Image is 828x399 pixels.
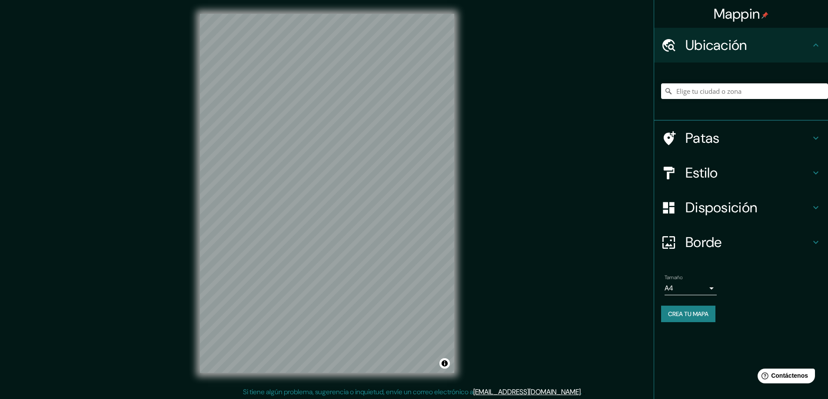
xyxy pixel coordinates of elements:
[582,387,583,396] font: .
[654,225,828,260] div: Borde
[654,155,828,190] div: Estilo
[685,198,757,217] font: Disposición
[714,5,760,23] font: Mappin
[661,306,715,322] button: Crea tu mapa
[665,281,717,295] div: A4
[654,28,828,63] div: Ubicación
[654,121,828,155] div: Patas
[473,387,581,396] a: [EMAIL_ADDRESS][DOMAIN_NAME]
[685,129,720,147] font: Patas
[654,190,828,225] div: Disposición
[439,358,450,369] button: Activar o desactivar atribución
[243,387,473,396] font: Si tiene algún problema, sugerencia o inquietud, envíe un correo electrónico a
[665,274,682,281] font: Tamaño
[661,83,828,99] input: Elige tu ciudad o zona
[665,284,673,293] font: A4
[200,14,454,373] canvas: Mapa
[685,164,718,182] font: Estilo
[761,12,768,19] img: pin-icon.png
[583,387,585,396] font: .
[668,310,708,318] font: Crea tu mapa
[581,387,582,396] font: .
[685,36,747,54] font: Ubicación
[751,365,818,389] iframe: Lanzador de widgets de ayuda
[685,233,722,251] font: Borde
